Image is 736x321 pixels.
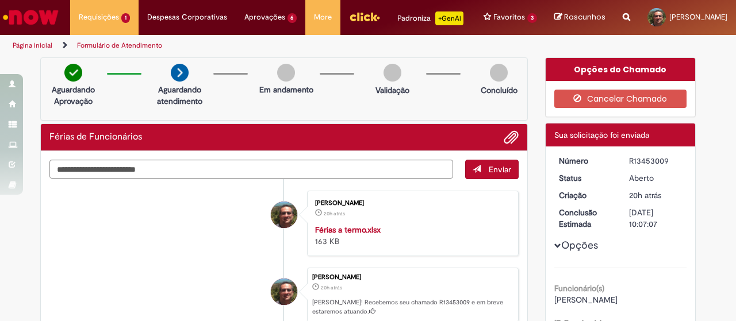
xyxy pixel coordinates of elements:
button: Adicionar anexos [504,130,519,145]
p: Validação [375,84,409,96]
img: click_logo_yellow_360x200.png [349,8,380,25]
span: Requisições [79,11,119,23]
span: More [314,11,332,23]
p: Concluído [481,84,517,96]
time: 27/08/2025 15:07:02 [629,190,661,200]
span: 20h atrás [321,284,342,291]
p: Aguardando atendimento [152,84,208,107]
img: check-circle-green.png [64,64,82,82]
div: [DATE] 10:07:07 [629,207,683,230]
time: 27/08/2025 15:07:02 [321,284,342,291]
span: Despesas Corporativas [147,11,227,23]
span: 6 [287,13,297,23]
span: Rascunhos [564,11,605,22]
div: 27/08/2025 15:07:02 [629,189,683,201]
img: img-circle-grey.png [277,64,295,82]
dt: Criação [550,189,621,201]
span: Favoritos [493,11,525,23]
p: [PERSON_NAME]! Recebemos seu chamado R13453009 e em breve estaremos atuando. [312,298,512,316]
dt: Status [550,172,621,184]
h2: Férias de Funcionários Histórico de tíquete [49,132,142,142]
div: R13453009 [629,155,683,167]
div: Alan Antonio Veras Lins [271,279,297,305]
span: 3 [527,13,537,23]
ul: Trilhas de página [9,35,482,56]
dt: Número [550,155,621,167]
span: 1 [121,13,130,23]
textarea: Digite sua mensagem aqui... [49,160,453,179]
img: ServiceNow [1,6,60,29]
a: Página inicial [13,41,52,50]
div: [PERSON_NAME] [312,274,512,281]
span: 20h atrás [629,190,661,200]
a: Formulário de Atendimento [77,41,162,50]
a: Rascunhos [554,12,605,23]
button: Cancelar Chamado [554,90,687,108]
p: +GenAi [435,11,463,25]
dt: Conclusão Estimada [550,207,621,230]
div: Aberto [629,172,683,184]
div: Alan Antonio Veras Lins [271,202,297,228]
span: Aprovações [244,11,285,23]
span: [PERSON_NAME] [669,12,727,22]
button: Enviar [465,160,519,179]
time: 27/08/2025 15:01:49 [324,210,345,217]
p: Aguardando Aprovação [45,84,101,107]
div: [PERSON_NAME] [315,200,507,207]
div: Opções do Chamado [546,58,696,81]
span: Enviar [489,164,511,175]
div: Padroniza [397,11,463,25]
span: 20h atrás [324,210,345,217]
div: 163 KB [315,224,507,247]
img: img-circle-grey.png [490,64,508,82]
img: img-circle-grey.png [384,64,401,82]
span: Sua solicitação foi enviada [554,130,649,140]
a: Férias a termo.xlsx [315,225,381,235]
span: [PERSON_NAME] [554,295,618,305]
img: arrow-next.png [171,64,189,82]
b: Funcionário(s) [554,283,604,293]
p: Em andamento [259,84,313,95]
